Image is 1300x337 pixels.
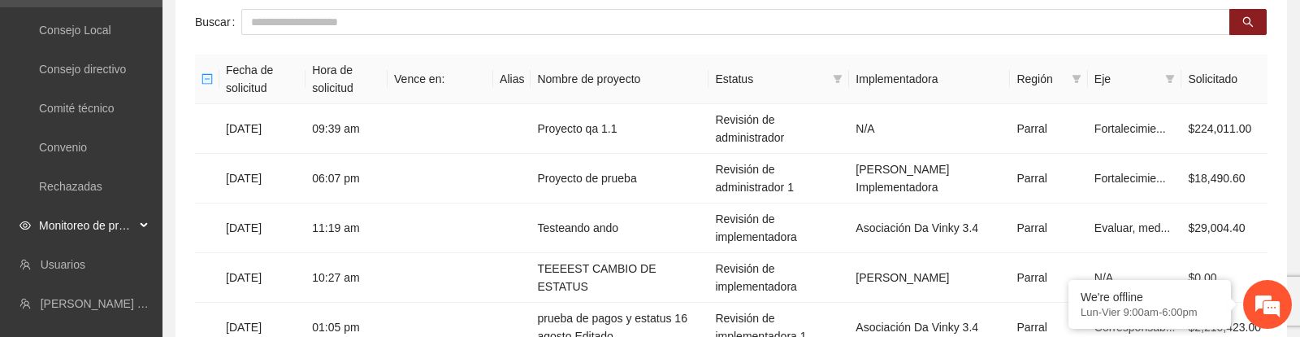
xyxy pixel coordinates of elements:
th: Nombre de proyecto [531,55,708,104]
td: 06:07 pm [305,154,388,204]
span: Región [1016,70,1064,88]
span: filter [830,67,846,91]
td: Revisión de administrador 1 [708,154,849,204]
td: [PERSON_NAME] Implementadora [849,154,1010,204]
span: Estatus [715,70,826,88]
td: $29,004.40 [1181,204,1267,253]
span: minus-square [201,73,213,85]
a: Comité técnico [39,102,115,115]
a: Consejo directivo [39,63,126,76]
td: [DATE] [219,104,305,154]
td: Proyecto de prueba [531,154,708,204]
a: Convenio [39,141,87,154]
td: Asociación Da Vinky 3.4 [849,204,1010,253]
td: Parral [1010,154,1087,204]
a: Consejo Local [39,24,111,37]
span: Fortalecimie... [1094,172,1166,185]
td: 11:19 am [305,204,388,253]
a: [PERSON_NAME] de beneficiarios [41,297,217,310]
span: filter [1072,74,1081,84]
th: Alias [493,55,531,104]
td: Parral [1010,204,1087,253]
td: $224,011.00 [1181,104,1267,154]
span: Fortalecimie... [1094,122,1166,135]
td: $18,490.60 [1181,154,1267,204]
div: Minimizar ventana de chat en vivo [266,8,305,47]
span: Estamos sin conexión. Déjenos un mensaje. [31,103,287,267]
td: 09:39 am [305,104,388,154]
span: filter [1165,74,1175,84]
button: search [1229,9,1267,35]
div: Dejar un mensaje [84,83,273,104]
td: N/A [1088,253,1182,303]
td: Revisión de implementadora [708,204,849,253]
span: eye [19,220,31,231]
td: Revisión de implementadora [708,253,849,303]
textarea: Escriba su mensaje aquí y haga clic en “Enviar” [8,215,310,272]
em: Enviar [242,248,295,270]
td: Parral [1010,253,1087,303]
td: N/A [849,104,1010,154]
th: Solicitado [1181,55,1267,104]
th: Fecha de solicitud [219,55,305,104]
td: Revisión de administrador [708,104,849,154]
th: Vence en: [388,55,493,104]
a: Usuarios [41,258,85,271]
th: Implementadora [849,55,1010,104]
th: Hora de solicitud [305,55,388,104]
td: [PERSON_NAME] [849,253,1010,303]
td: [DATE] [219,204,305,253]
span: filter [833,74,843,84]
label: Buscar [195,9,241,35]
a: Rechazadas [39,180,102,193]
td: $0.00 [1181,253,1267,303]
td: Proyecto qa 1.1 [531,104,708,154]
td: [DATE] [219,253,305,303]
span: Monitoreo de proyectos [39,209,135,242]
p: Lun-Vier 9:00am-6:00pm [1081,306,1219,318]
span: Eje [1094,70,1159,88]
td: 10:27 am [305,253,388,303]
td: Parral [1010,104,1087,154]
span: filter [1068,67,1085,91]
td: TEEEEST CAMBIO DE ESTATUS [531,253,708,303]
td: [DATE] [219,154,305,204]
span: filter [1162,67,1178,91]
div: We're offline [1081,291,1219,304]
span: search [1242,16,1254,29]
td: Testeando ando [531,204,708,253]
span: Evaluar, med... [1094,221,1170,234]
